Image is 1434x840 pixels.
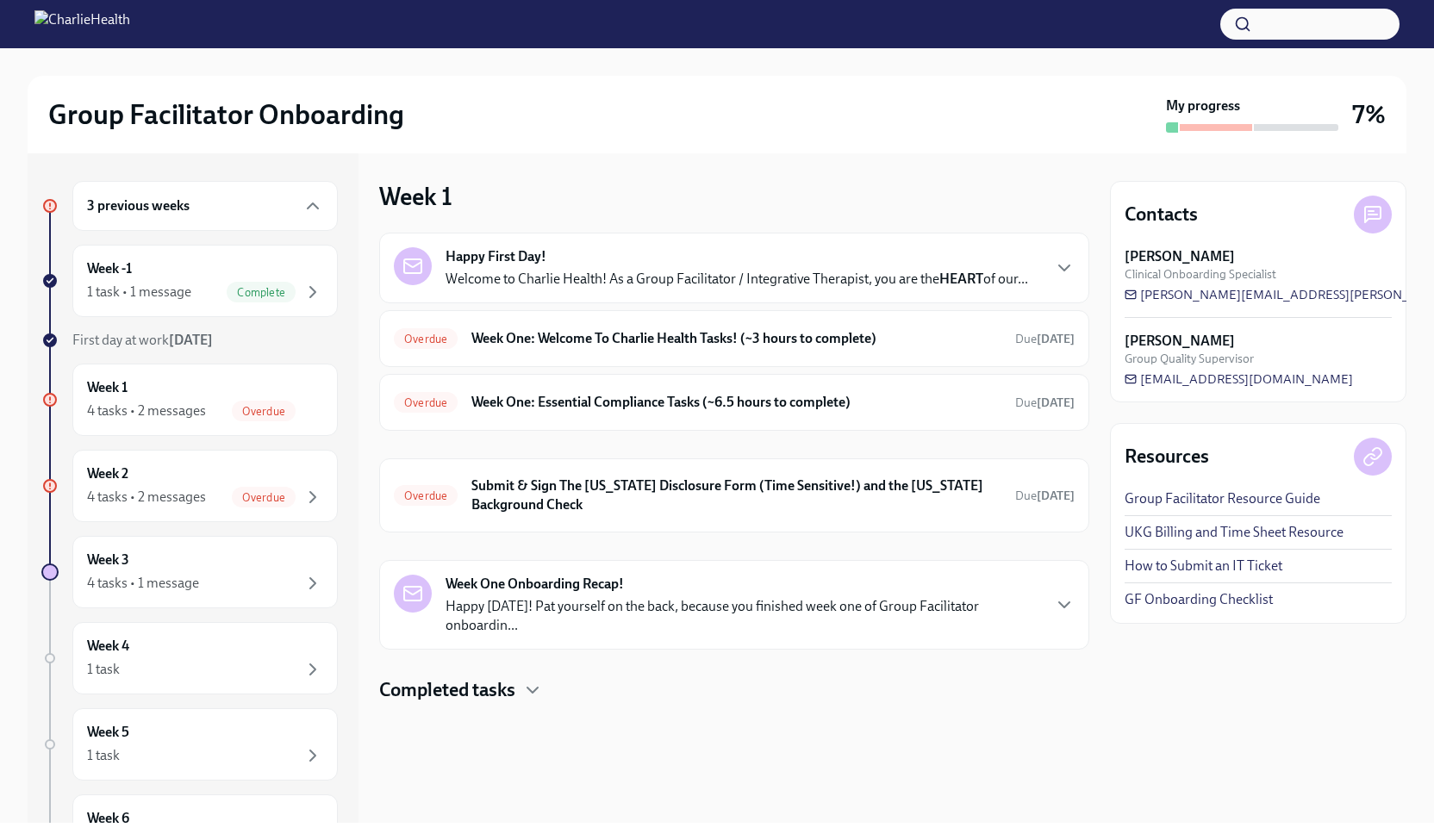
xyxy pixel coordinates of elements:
[1125,590,1273,609] a: GF Onboarding Checklist
[1125,444,1209,470] h4: Resources
[1015,488,1075,503] span: Due
[379,677,1089,703] div: Completed tasks
[1037,332,1075,346] strong: [DATE]
[1015,488,1075,504] span: September 11th, 2025 10:00
[87,723,129,742] h6: Week 5
[227,286,296,299] span: Complete
[1352,99,1386,130] h3: 7%
[87,551,129,569] h6: Week 3
[87,637,129,656] h6: Week 4
[41,364,338,436] a: Week 14 tasks • 2 messagesOverdue
[41,622,338,694] a: Week 41 task
[1125,351,1254,367] span: Group Quality Supervisor
[394,333,458,345] span: Overdue
[87,283,191,302] div: 1 task • 1 message
[446,597,1040,635] p: Happy [DATE]! Pat yourself on the back, because you finished week one of Group Facilitator onboar...
[41,245,338,317] a: Week -11 task • 1 messageComplete
[394,325,1075,352] a: OverdueWeek One: Welcome To Charlie Health Tasks! (~3 hours to complete)Due[DATE]
[379,677,515,703] h4: Completed tasks
[169,332,213,348] strong: [DATE]
[1037,488,1075,503] strong: [DATE]
[87,378,128,397] h6: Week 1
[1125,266,1276,283] span: Clinical Onboarding Specialist
[87,660,120,679] div: 1 task
[41,450,338,522] a: Week 24 tasks • 2 messagesOverdue
[87,809,129,828] h6: Week 6
[34,10,130,38] img: CharlieHealth
[41,331,338,350] a: First day at work[DATE]
[394,489,458,502] span: Overdue
[1015,395,1075,410] span: Due
[939,271,983,287] strong: HEART
[87,401,206,420] div: 4 tasks • 2 messages
[1125,523,1344,542] a: UKG Billing and Time Sheet Resource
[394,473,1075,518] a: OverdueSubmit & Sign The [US_STATE] Disclosure Form (Time Sensitive!) and the [US_STATE] Backgrou...
[1125,202,1198,227] h4: Contacts
[72,332,213,348] span: First day at work
[1015,395,1075,411] span: September 9th, 2025 10:00
[1125,247,1235,266] strong: [PERSON_NAME]
[1037,395,1075,410] strong: [DATE]
[232,491,296,504] span: Overdue
[87,746,120,765] div: 1 task
[1125,557,1282,576] a: How to Submit an IT Ticket
[379,181,452,212] h3: Week 1
[232,405,296,418] span: Overdue
[1125,489,1320,508] a: Group Facilitator Resource Guide
[87,574,199,593] div: 4 tasks • 1 message
[394,389,1075,416] a: OverdueWeek One: Essential Compliance Tasks (~6.5 hours to complete)Due[DATE]
[87,196,190,215] h6: 3 previous weeks
[41,536,338,608] a: Week 34 tasks • 1 message
[1015,331,1075,347] span: September 9th, 2025 10:00
[1125,370,1353,388] a: [EMAIL_ADDRESS][DOMAIN_NAME]
[72,181,338,231] div: 3 previous weeks
[87,259,132,278] h6: Week -1
[1125,332,1235,351] strong: [PERSON_NAME]
[1015,332,1075,346] span: Due
[1166,96,1240,115] strong: My progress
[87,488,206,507] div: 4 tasks • 2 messages
[446,270,1028,289] p: Welcome to Charlie Health! As a Group Facilitator / Integrative Therapist, you are the of our...
[394,396,458,409] span: Overdue
[446,575,624,594] strong: Week One Onboarding Recap!
[471,329,1001,348] h6: Week One: Welcome To Charlie Health Tasks! (~3 hours to complete)
[471,393,1001,412] h6: Week One: Essential Compliance Tasks (~6.5 hours to complete)
[446,247,546,266] strong: Happy First Day!
[41,708,338,781] a: Week 51 task
[48,97,404,132] h2: Group Facilitator Onboarding
[87,464,128,483] h6: Week 2
[471,476,1001,514] h6: Submit & Sign The [US_STATE] Disclosure Form (Time Sensitive!) and the [US_STATE] Background Check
